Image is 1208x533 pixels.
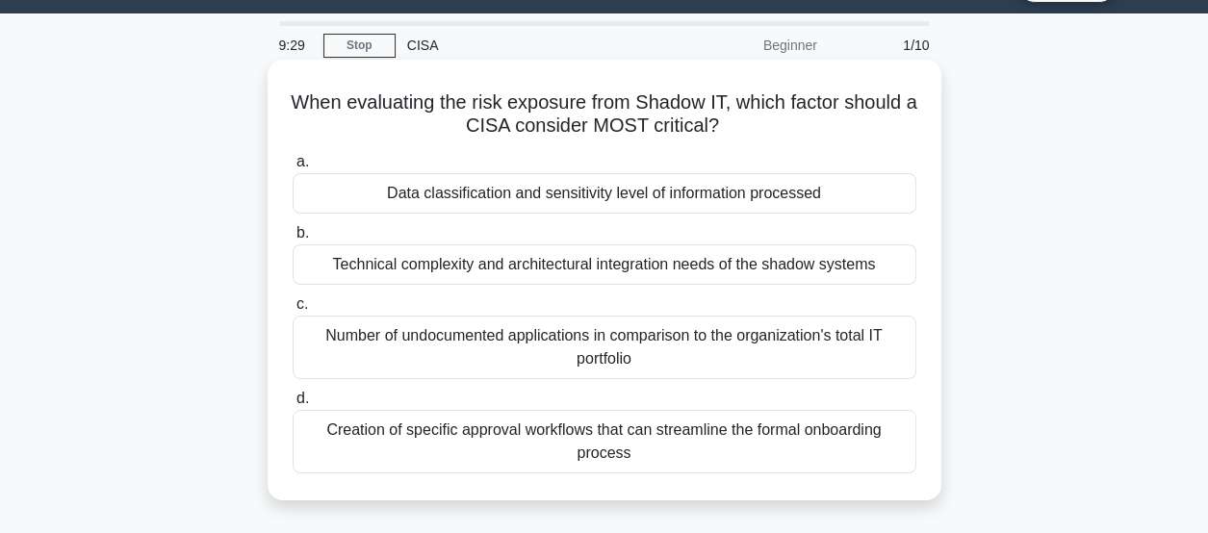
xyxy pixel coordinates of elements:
[296,153,309,169] span: a.
[296,224,309,241] span: b.
[296,295,308,312] span: c.
[293,410,916,473] div: Creation of specific approval workflows that can streamline the formal onboarding process
[829,26,941,64] div: 1/10
[293,316,916,379] div: Number of undocumented applications in comparison to the organization's total IT portfolio
[291,90,918,139] h5: When evaluating the risk exposure from Shadow IT, which factor should a CISA consider MOST critical?
[660,26,829,64] div: Beginner
[293,173,916,214] div: Data classification and sensitivity level of information processed
[296,390,309,406] span: d.
[268,26,323,64] div: 9:29
[293,244,916,285] div: Technical complexity and architectural integration needs of the shadow systems
[396,26,660,64] div: CISA
[323,34,396,58] a: Stop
